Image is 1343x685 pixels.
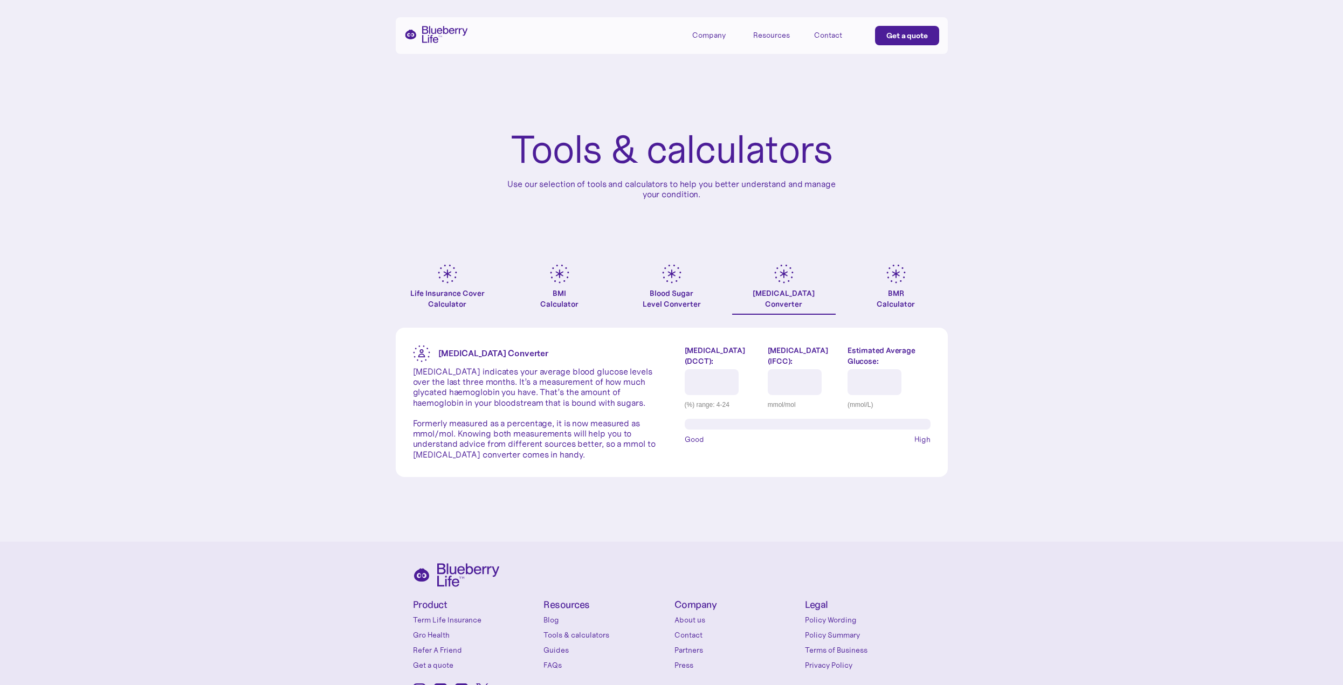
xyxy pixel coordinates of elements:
label: [MEDICAL_DATA] (DCCT): [685,345,760,366]
a: About us [674,614,800,625]
div: Resources [753,26,802,44]
h4: Resources [543,600,669,610]
div: Contact [814,31,842,40]
a: Contact [674,629,800,640]
div: BMI Calculator [540,288,578,309]
div: Get a quote [886,30,928,41]
a: Press [674,660,800,670]
p: [MEDICAL_DATA] indicates your average blood glucose levels over the last three months. It’s a mea... [413,366,659,460]
label: [MEDICAL_DATA] (IFCC): [768,345,839,366]
a: Contact [814,26,863,44]
div: Company [692,26,741,44]
div: [MEDICAL_DATA] Converter [753,288,815,309]
div: Company [692,31,726,40]
a: Blood SugarLevel Converter [620,264,724,315]
a: Get a quote [413,660,539,670]
a: Term Life Insurance [413,614,539,625]
a: Partners [674,645,800,655]
a: Life Insurance Cover Calculator [396,264,499,315]
a: FAQs [543,660,669,670]
h4: Company [674,600,800,610]
div: mmol/mol [768,399,839,410]
div: BMR Calculator [877,288,915,309]
a: Privacy Policy [805,660,931,670]
a: Tools & calculators [543,629,669,640]
div: Blood Sugar Level Converter [643,288,701,309]
a: Policy Wording [805,614,931,625]
div: (%) range: 4-24 [685,399,760,410]
a: Gro Health [413,629,539,640]
div: Life Insurance Cover Calculator [396,288,499,309]
span: High [914,434,931,445]
a: Blog [543,614,669,625]
a: Get a quote [875,26,939,45]
a: Refer A Friend [413,645,539,655]
a: BMRCalculator [844,264,948,315]
h4: Legal [805,600,931,610]
div: (mmol/L) [848,399,930,410]
p: Use our selection of tools and calculators to help you better understand and manage your condition. [499,179,844,199]
a: home [404,26,468,43]
div: Resources [753,31,790,40]
span: Good [685,434,704,445]
a: BMICalculator [508,264,611,315]
a: [MEDICAL_DATA]Converter [732,264,836,315]
h1: Tools & calculators [511,129,832,170]
strong: [MEDICAL_DATA] Converter [438,348,549,358]
a: Terms of Business [805,645,931,655]
label: Estimated Average Glucose: [848,345,930,366]
h4: Product [413,600,539,610]
a: Guides [543,645,669,655]
a: Policy Summary [805,629,931,640]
